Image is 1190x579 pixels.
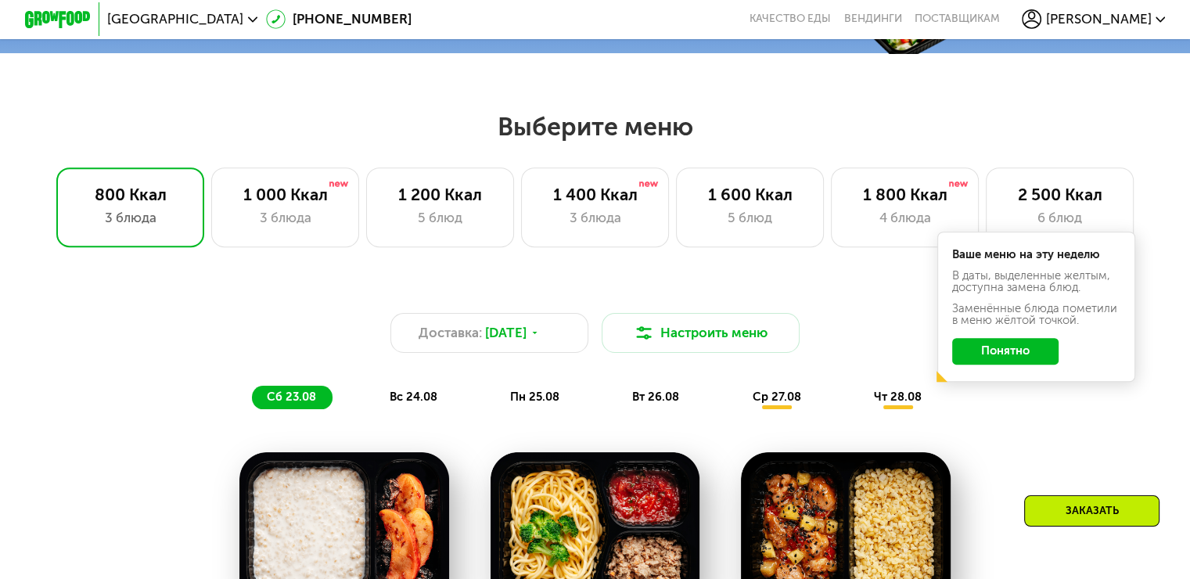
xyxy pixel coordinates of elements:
[389,390,437,404] span: вс 24.08
[266,9,412,29] a: [PHONE_NUMBER]
[485,323,527,343] span: [DATE]
[1045,13,1151,26] span: [PERSON_NAME]
[952,270,1121,293] div: В даты, выделенные желтым, доступна замена блюд.
[107,13,243,26] span: [GEOGRAPHIC_DATA]
[848,185,962,204] div: 1 800 Ккал
[383,208,497,228] div: 5 блюд
[952,303,1121,326] div: Заменённые блюда пометили в меню жёлтой точкой.
[383,185,497,204] div: 1 200 Ккал
[848,208,962,228] div: 4 блюда
[1024,495,1159,527] div: Заказать
[693,185,807,204] div: 1 600 Ккал
[693,208,807,228] div: 5 блюд
[228,208,342,228] div: 3 блюда
[750,13,831,26] a: Качество еды
[843,13,901,26] a: Вендинги
[632,390,679,404] span: вт 26.08
[874,390,922,404] span: чт 28.08
[1003,185,1116,204] div: 2 500 Ккал
[602,313,800,353] button: Настроить меню
[510,390,559,404] span: пн 25.08
[74,208,187,228] div: 3 блюда
[538,185,652,204] div: 1 400 Ккал
[752,390,800,404] span: ср 27.08
[1003,208,1116,228] div: 6 блюд
[538,208,652,228] div: 3 блюда
[74,185,187,204] div: 800 Ккал
[53,111,1138,142] h2: Выберите меню
[952,338,1059,365] button: Понятно
[952,249,1121,261] div: Ваше меню на эту неделю
[915,13,1000,26] div: поставщикам
[228,185,342,204] div: 1 000 Ккал
[267,390,316,404] span: сб 23.08
[419,323,482,343] span: Доставка:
